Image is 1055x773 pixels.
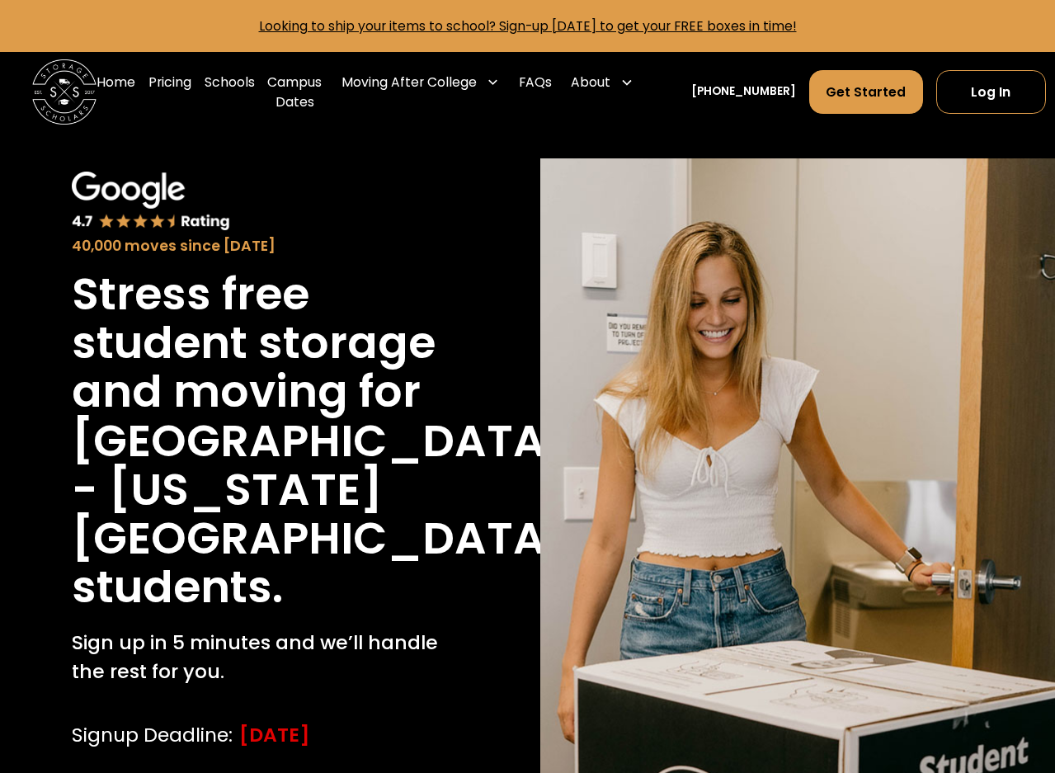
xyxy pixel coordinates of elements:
a: Campus Dates [267,59,322,124]
a: Get Started [809,70,923,114]
div: 40,000 moves since [DATE] [72,235,442,257]
a: FAQs [519,59,552,124]
div: About [564,59,639,105]
h1: Stress free student storage and moving for [72,270,442,417]
div: Moving After College [335,59,506,105]
div: Moving After College [341,73,477,92]
div: [DATE] [239,720,310,749]
a: Schools [205,59,255,124]
a: [PHONE_NUMBER] [691,83,796,101]
h1: students. [72,563,283,611]
a: Looking to ship your items to school? Sign-up [DATE] to get your FREE boxes in time! [259,17,797,35]
p: Sign up in 5 minutes and we’ll handle the rest for you. [72,628,442,686]
img: Google 4.7 star rating [72,172,230,232]
a: home [32,59,97,124]
h1: [GEOGRAPHIC_DATA] - [US_STATE][GEOGRAPHIC_DATA] [72,417,568,563]
div: Signup Deadline: [72,720,233,749]
a: Log In [936,70,1046,114]
div: About [571,73,610,92]
a: Home [97,59,135,124]
a: Pricing [148,59,191,124]
img: Storage Scholars main logo [32,59,97,124]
